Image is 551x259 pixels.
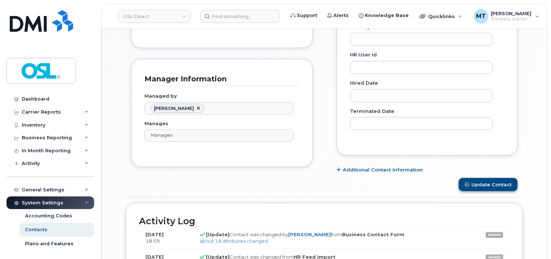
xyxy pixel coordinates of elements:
div: Michael Togupen [469,9,544,24]
span: [PERSON_NAME] [491,10,532,16]
span: Support [297,12,317,19]
span: Alerts [333,12,349,19]
div: Quicklinks [415,9,467,24]
strong: [Update] [206,232,230,237]
strong: Business Contact Form [342,232,404,237]
span: André Paul [154,106,194,111]
label: Terminated Date [350,108,394,115]
input: Find something... [200,10,280,23]
span: Wireless Admin [491,16,532,22]
a: details [486,232,503,238]
span: MT [476,12,486,21]
h2: Activity Log [139,216,510,226]
label: Manages [144,120,168,127]
a: [PERSON_NAME] [288,232,331,237]
label: Hired Date [350,80,378,86]
a: Alerts [322,8,354,23]
a: OSL Direct [118,10,191,23]
span: Knowledge Base [365,12,409,19]
a: Additional Contact Information [337,166,423,173]
strong: [DATE] [146,232,164,237]
label: HR user id [350,51,377,58]
a: Support [286,8,322,23]
label: Managed by [144,93,177,99]
button: Update Contact [459,178,518,191]
a: Knowledge Base [354,8,414,23]
a: about 18 attributes changed [200,238,268,244]
span: Quicklinks [428,13,455,19]
span: 18:59 [146,238,160,244]
td: Contact was changed by from [193,226,474,249]
h3: Manager Information [144,74,294,84]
